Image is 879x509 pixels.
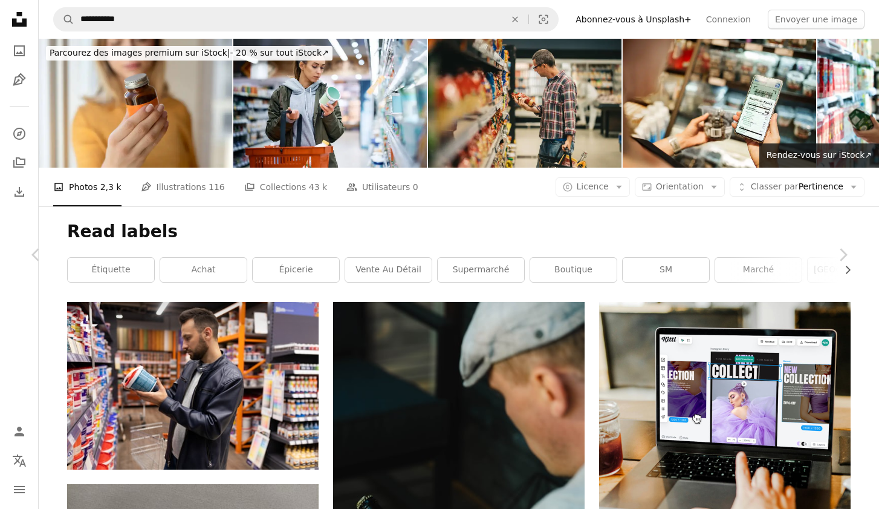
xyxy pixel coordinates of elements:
div: - 20 % sur tout iStock ↗ [46,46,332,61]
a: Suivant [806,197,879,313]
button: Classer parPertinence [730,177,864,197]
a: achat [160,258,247,282]
a: boutique [530,258,617,282]
span: 116 [209,180,225,194]
a: L’acheteur masculin choisit la peinture dans une quincaillerie, Concept de finition des murs exté... [67,380,319,391]
span: Licence [577,182,609,191]
a: Abonnez-vous à Unsplash+ [568,10,699,29]
a: Historique de téléchargement [7,180,31,204]
span: Orientation [656,182,704,191]
a: SM [623,258,709,282]
a: Parcourez des images premium sur iStock|- 20 % sur tout iStock↗ [39,39,340,68]
a: vente au détail [345,258,432,282]
button: Effacer [502,8,528,31]
a: Rendez-vous sur iStock↗ [759,143,879,168]
button: Menu [7,478,31,502]
span: Classer par [751,182,799,191]
a: étiquette [68,258,154,282]
a: supermarché [438,258,524,282]
button: Recherche de visuels [529,8,558,31]
a: Collections [7,151,31,175]
a: Illustrations [7,68,31,92]
a: une personne tenant une bouteille [333,485,585,496]
button: Licence [556,177,630,197]
img: Femme tenant une bouteille de supplément [39,39,232,168]
a: Explorer [7,122,31,146]
a: épicerie [253,258,339,282]
span: 0 [413,180,418,194]
button: Orientation [635,177,725,197]
img: Gros plan d’une femme scannant le code-barres du produit et lisant les détails nutritionnels sur ... [623,39,816,168]
span: Pertinence [751,181,843,193]
span: 43 k [309,180,327,194]
a: Utilisateurs 0 [346,168,418,206]
a: marché [715,258,802,282]
a: Collections 43 k [244,168,327,206]
form: Rechercher des visuels sur tout le site [53,7,559,31]
button: Envoyer une image [768,10,864,29]
h1: Read labels [67,221,851,243]
a: Photos [7,39,31,63]
button: Langue [7,448,31,473]
img: L’acheteur masculin choisit la peinture dans une quincaillerie, Concept de finition des murs exté... [67,302,319,470]
a: Connexion / S’inscrire [7,419,31,444]
span: Parcourez des images premium sur iStock | [50,48,230,57]
img: Jeune femme lisant l’étiquette nutritionnelle tout en achetant un produit journal au supermarché. [233,39,427,168]
img: Homme lisant une étiquette tout en faisant ses courses dans une allée de supermarché [428,39,621,168]
a: Connexion [699,10,758,29]
button: Rechercher sur Unsplash [54,8,74,31]
a: Illustrations 116 [141,168,225,206]
span: Rendez-vous sur iStock ↗ [767,150,872,160]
